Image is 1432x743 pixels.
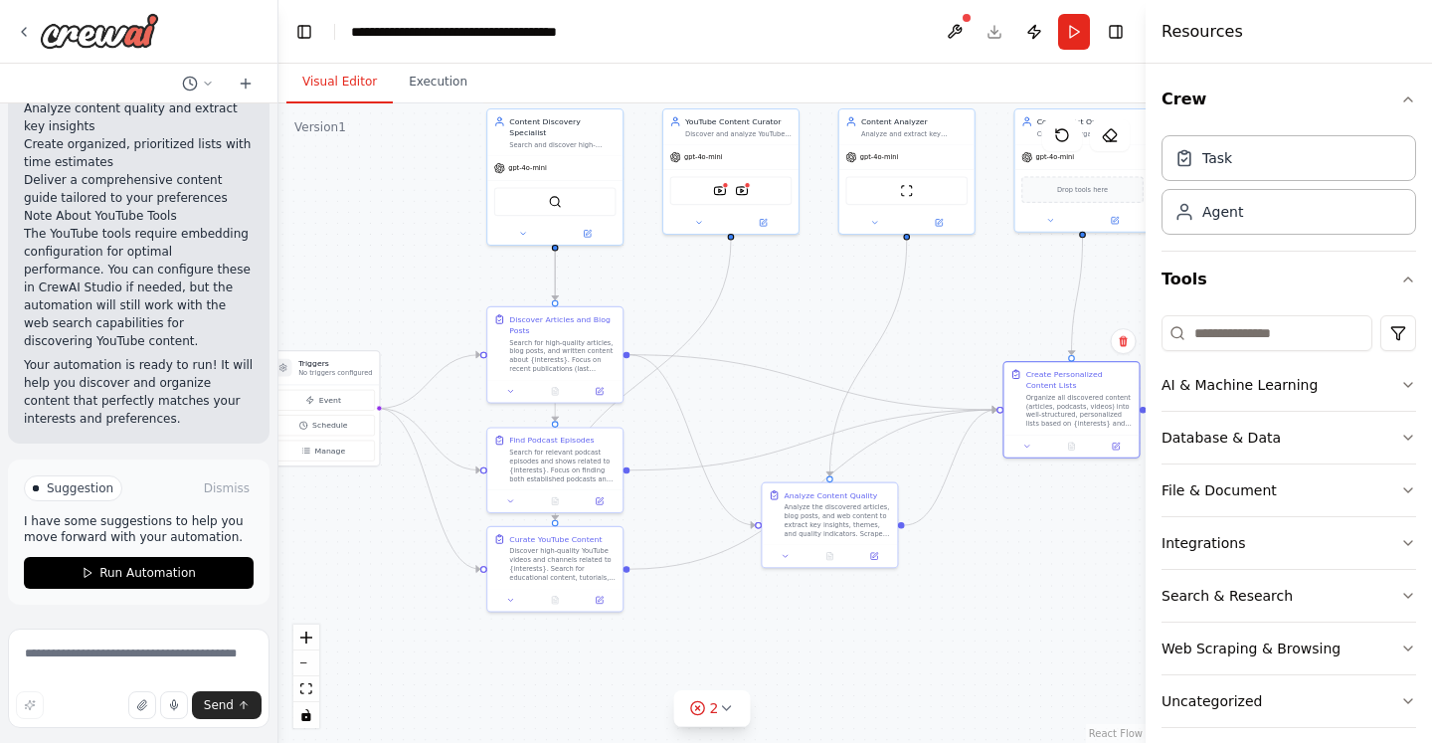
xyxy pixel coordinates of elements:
button: Open in side panel [581,494,619,507]
button: Run Automation [24,557,254,589]
span: Run Automation [99,565,196,581]
div: Find Podcast Episodes [509,435,594,446]
div: Create well-organized, categorized reading and viewing lists based on analyzed content. Generate ... [1037,129,1144,138]
g: Edge from 4148fb78-0217-4c17-8e7a-1908176b6e9a to 979f9cfb-0063-4953-8795-ff0dfd018bc5 [1066,238,1088,355]
button: AI & Machine Learning [1162,359,1416,411]
button: Upload files [128,691,156,719]
button: Open in side panel [581,385,619,398]
g: Edge from triggers to 2bfdb31c-5e19-435a-977f-613ce087713f [378,403,480,575]
div: Uncategorized [1162,691,1262,711]
div: Analyze and extract key insights from discovered content pieces, summarize main points, assess co... [861,129,968,138]
button: Open in side panel [1084,214,1146,227]
div: Discover Articles and Blog Posts [509,314,616,336]
div: Version 1 [294,119,346,135]
span: Manage [314,446,345,457]
div: Database & Data [1162,428,1281,448]
nav: breadcrumb [351,22,575,42]
div: Content Discovery Specialist [509,116,616,138]
div: Crew [1162,127,1416,251]
li: Create organized, prioritized lists with time estimates [24,135,254,171]
div: Search & Research [1162,586,1293,606]
button: Integrations [1162,517,1416,569]
button: Schedule [272,415,375,436]
button: Web Scraping & Browsing [1162,623,1416,674]
div: Content List Organizer [1037,116,1144,127]
div: Task [1202,148,1232,168]
button: Open in side panel [732,216,794,229]
button: Hide left sidebar [290,18,318,46]
p: I have some suggestions to help you move forward with your automation. [24,513,254,545]
button: No output available [532,385,579,398]
div: Organize all discovered content (articles, podcasts, videos) into well-structured, personalized l... [1026,393,1133,428]
button: File & Document [1162,464,1416,516]
button: Manage [272,441,375,462]
button: Visual Editor [286,62,393,103]
button: Database & Data [1162,412,1416,464]
g: Edge from 66a17bc4-2af0-46a9-83bc-a779b20a14fa to b5ed3efb-df2b-45b6-8cbd-8af94428304a [824,241,912,476]
span: gpt-4o-mini [860,153,899,162]
div: File & Document [1162,480,1277,500]
img: YoutubeVideoSearchTool [713,184,726,197]
div: Analyze Content Quality [785,489,878,500]
span: Event [319,395,341,406]
g: Edge from triggers to 0f50e343-988e-4ada-bf29-65191f22a8ab [378,349,480,414]
div: Create Personalized Content Lists [1026,369,1133,391]
button: fit view [293,676,319,702]
div: Search for high-quality articles, blog posts, and written content about {interests}. Focus on rec... [509,338,616,373]
span: Send [204,697,234,713]
div: Curate YouTube ContentDiscover high-quality YouTube videos and channels related to {interests}. S... [486,526,624,613]
g: Edge from 8b549118-f554-40ef-90e5-62f71aa54504 to 12bb0706-56cf-457a-bd25-e673c705094f [550,241,561,422]
button: No output available [1048,440,1095,453]
button: Hide right sidebar [1102,18,1130,46]
div: YouTube Content CuratorDiscover and analyze YouTube videos and channels related to {interests}, f... [662,108,800,235]
p: No triggers configured [298,369,372,378]
button: Click to speak your automation idea [160,691,188,719]
h2: Note About YouTube Tools [24,207,254,225]
div: React Flow controls [293,625,319,728]
div: Search for relevant podcast episodes and shows related to {interests}. Focus on finding both esta... [509,448,616,482]
div: Create Personalized Content ListsOrganize all discovered content (articles, podcasts, videos) int... [1002,361,1140,459]
button: Crew [1162,72,1416,127]
g: Edge from 12bb0706-56cf-457a-bd25-e673c705094f to 979f9cfb-0063-4953-8795-ff0dfd018bc5 [629,404,996,475]
div: Analyze the discovered articles, blog posts, and web content to extract key insights, themes, and... [785,503,891,538]
h4: Resources [1162,20,1243,44]
button: Dismiss [200,478,254,498]
button: No output available [806,550,853,563]
button: No output available [532,594,579,607]
g: Edge from b5ed3efb-df2b-45b6-8cbd-8af94428304a to 979f9cfb-0063-4953-8795-ff0dfd018bc5 [905,404,997,530]
button: Improve this prompt [16,691,44,719]
span: Drop tools here [1057,184,1108,195]
img: YoutubeChannelSearchTool [735,184,748,197]
div: Content Analyzer [861,116,968,127]
button: Switch to previous chat [174,72,222,95]
button: Open in side panel [1097,440,1135,453]
a: React Flow attribution [1089,728,1143,739]
div: Content AnalyzerAnalyze and extract key insights from discovered content pieces, summarize main p... [838,108,976,235]
button: Open in side panel [855,550,893,563]
p: The YouTube tools require embedding configuration for optimal performance. You can configure thes... [24,225,254,350]
div: YouTube Content Curator [685,116,792,127]
g: Edge from 0f50e343-988e-4ada-bf29-65191f22a8ab to b5ed3efb-df2b-45b6-8cbd-8af94428304a [629,349,755,530]
span: 2 [710,698,719,718]
button: Execution [393,62,483,103]
div: Curate YouTube Content [509,534,602,545]
div: Discover and analyze YouTube videos and channels related to {interests}, finding educational, inf... [685,129,792,138]
div: Discover Articles and Blog PostsSearch for high-quality articles, blog posts, and written content... [486,306,624,404]
span: gpt-4o-mini [684,153,723,162]
button: 2 [674,690,751,727]
g: Edge from 7f4569a5-b5fa-407b-a348-0a37e596ba09 to 2bfdb31c-5e19-435a-977f-613ce087713f [550,241,737,520]
li: Analyze content quality and extract key insights [24,99,254,135]
button: Uncategorized [1162,675,1416,727]
span: Schedule [312,420,348,431]
button: toggle interactivity [293,702,319,728]
span: gpt-4o-mini [1036,153,1075,162]
div: Search and discover high-quality articles, videos, and podcasts about {interests} topics, evaluat... [509,140,616,149]
span: gpt-4o-mini [508,164,547,173]
img: SerperDevTool [549,195,562,208]
button: Open in side panel [556,227,618,240]
div: TriggersNo triggers configuredEventScheduleManage [267,350,380,466]
h3: Triggers [298,358,372,369]
button: Delete node [1111,328,1137,354]
button: Search & Research [1162,570,1416,622]
g: Edge from triggers to 12bb0706-56cf-457a-bd25-e673c705094f [378,403,480,475]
